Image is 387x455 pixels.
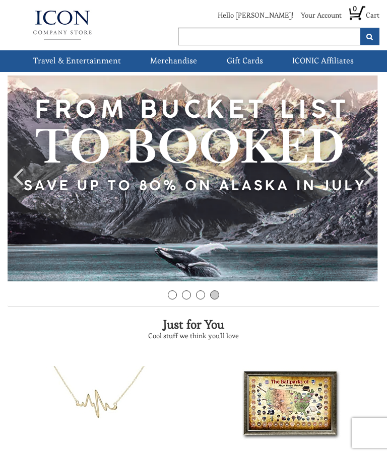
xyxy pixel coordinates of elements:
img: Heartbeat Pendant Necklace – 14K Yellow Gold [46,366,147,441]
a: Merchandise [146,50,201,72]
a: 0 Cart [349,11,379,20]
a: ICONIC Affiliates [288,50,358,72]
a: Your Account [301,11,342,20]
a: 4 [210,290,219,299]
a: 1 [168,290,177,299]
a: 3 [196,290,205,299]
a: 2 [182,290,191,299]
a: Gift Cards [223,50,267,72]
h3: Cool stuff we think you'll love [8,332,379,340]
img: Major League Baseball Parks Map 20x32 Framed Collage [240,366,341,441]
h2: Just for You [8,317,379,332]
li: Hello [PERSON_NAME]! [210,10,293,25]
img: Alaska In July [8,75,379,281]
a: Travel & Entertainment [29,50,125,72]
